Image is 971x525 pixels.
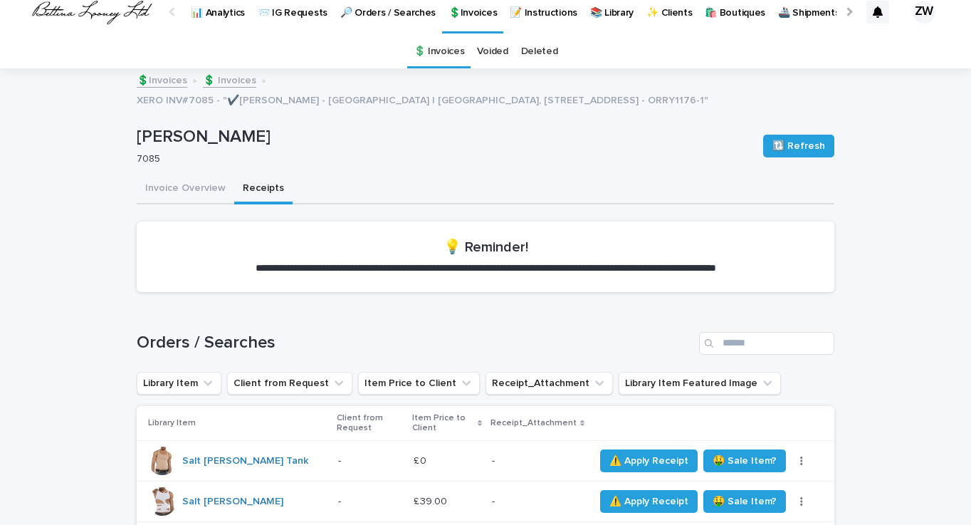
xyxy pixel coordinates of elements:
span: 🔃 Refresh [772,139,825,153]
p: - [338,455,402,467]
h1: Orders / Searches [137,333,693,353]
a: Salt [PERSON_NAME] [182,496,283,508]
button: Receipts [234,175,293,204]
button: 🤑 Sale Item? [703,490,786,513]
p: 7085 [137,153,746,165]
a: Salt [PERSON_NAME] Tank [182,455,308,467]
tr: Salt [PERSON_NAME] -£ 39.00£ 39.00 -⚠️ Apply Receipt🤑 Sale Item? [137,482,834,522]
span: 🤑 Sale Item? [713,454,777,468]
a: Voided [477,35,508,68]
h2: 💡 Reminder! [443,239,528,256]
a: 💲Invoices [137,71,187,88]
p: [PERSON_NAME] [137,127,752,147]
span: ⚠️ Apply Receipt [609,454,688,468]
tr: Salt [PERSON_NAME] Tank -£ 0£ 0 -⚠️ Apply Receipt🤑 Sale Item? [137,441,834,482]
a: Deleted [521,35,558,68]
span: 🤑 Sale Item? [713,494,777,509]
button: Library Item Featured Image [619,372,781,395]
button: ⚠️ Apply Receipt [600,449,698,472]
p: - [338,496,402,508]
button: Invoice Overview [137,175,234,204]
span: ⚠️ Apply Receipt [609,494,688,509]
p: XERO INV#7085 - "✔️[PERSON_NAME] - [GEOGRAPHIC_DATA] | [GEOGRAPHIC_DATA], [STREET_ADDRESS] - ORRY... [137,91,708,107]
p: Client from Request [337,410,404,437]
p: £ 39.00 [414,493,450,508]
a: 💲 Invoices [414,35,465,68]
p: - [492,496,583,508]
button: ⚠️ Apply Receipt [600,490,698,513]
p: - [492,455,583,467]
button: 🤑 Sale Item? [703,449,786,472]
a: 💲 Invoices [203,71,256,88]
button: Client from Request [227,372,352,395]
button: Library Item [137,372,221,395]
p: Library Item [148,415,196,431]
input: Search [699,332,834,355]
button: 🔃 Refresh [763,135,834,157]
p: Item Price to Client [412,410,474,437]
button: Item Price to Client [358,372,480,395]
p: £ 0 [414,452,429,467]
div: ZW [913,1,935,24]
p: Receipt_Attachment [490,415,577,431]
button: Receipt_Attachment [485,372,613,395]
